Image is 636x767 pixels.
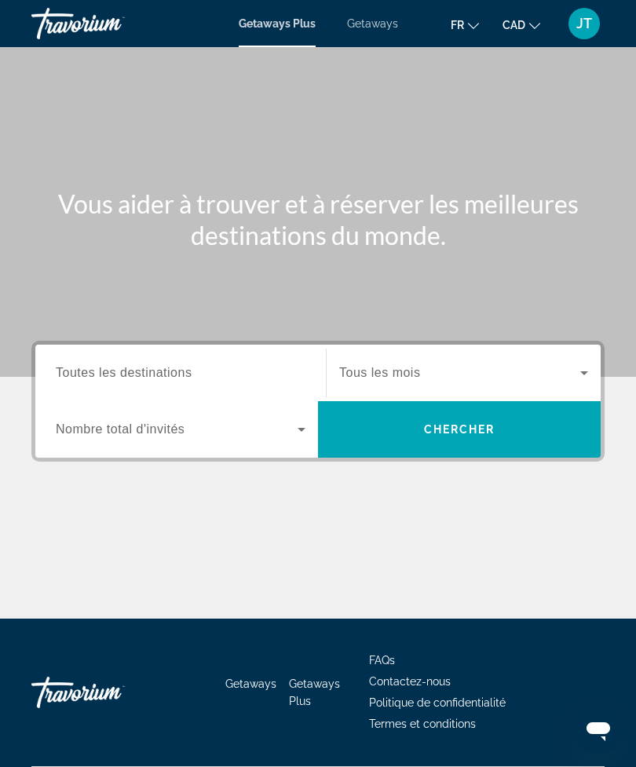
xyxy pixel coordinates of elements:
[564,7,605,40] button: User Menu
[369,718,476,730] a: Termes et conditions
[239,17,316,30] a: Getaways Plus
[56,366,192,379] span: Toutes les destinations
[56,422,185,436] span: Nombre total d'invités
[318,401,601,458] button: Chercher
[503,19,525,31] span: CAD
[503,13,540,36] button: Change currency
[369,654,395,667] a: FAQs
[451,19,464,31] span: fr
[369,675,451,688] a: Contactez-nous
[347,17,398,30] a: Getaways
[369,696,506,709] a: Politique de confidentialité
[451,13,479,36] button: Change language
[339,366,420,379] span: Tous les mois
[31,669,188,716] a: Travorium
[424,423,495,436] span: Chercher
[35,345,601,458] div: Search widget
[31,188,605,251] h1: Vous aider à trouver et à réserver les meilleures destinations du monde.
[289,678,340,707] a: Getaways Plus
[31,3,188,44] a: Travorium
[573,704,623,754] iframe: Bouton de lancement de la fenêtre de messagerie
[576,16,592,31] span: JT
[225,678,276,690] a: Getaways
